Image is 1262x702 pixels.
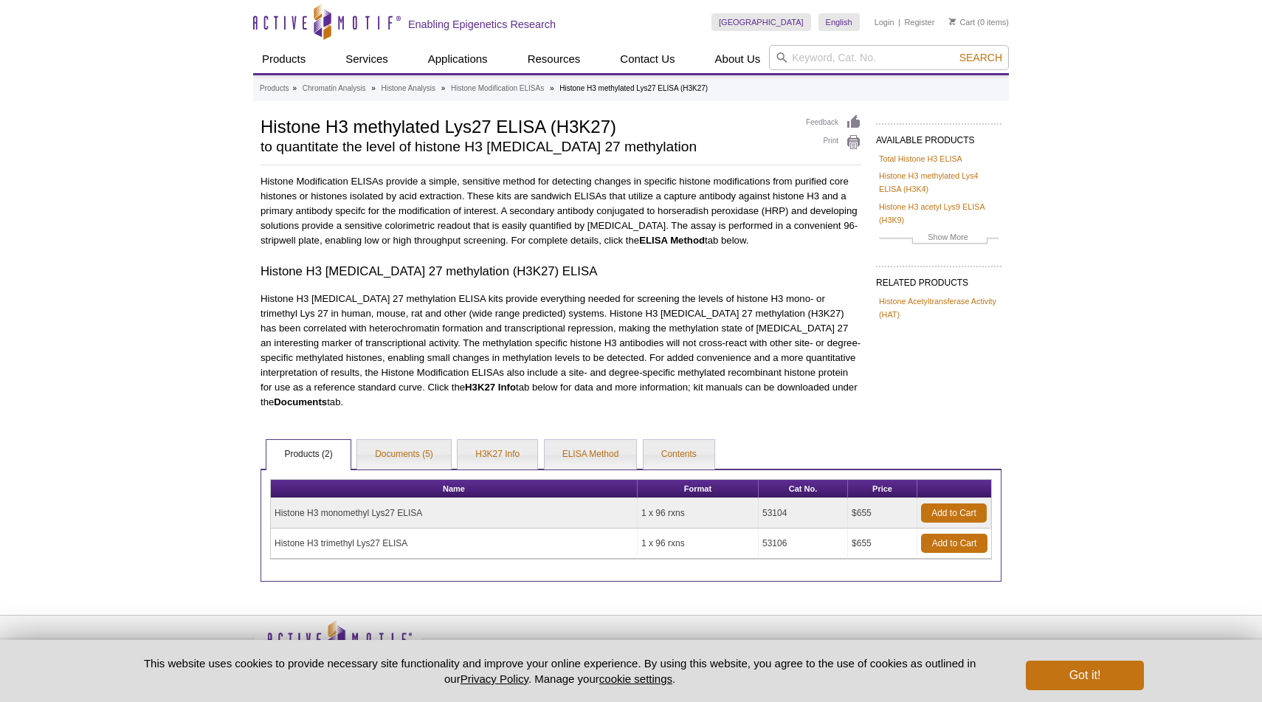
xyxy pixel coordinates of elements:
a: Privacy Policy [461,672,528,685]
strong: ELISA Method [639,235,705,246]
td: 53106 [759,529,848,559]
a: Chromatin Analysis [303,82,366,95]
a: Products (2) [266,440,350,469]
img: Your Cart [949,18,956,25]
td: 1 x 96 rxns [638,529,759,559]
a: About Us [706,45,770,73]
li: » [292,84,297,92]
td: 1 x 96 rxns [638,498,759,529]
td: $655 [848,498,917,529]
a: Show More [879,230,999,247]
h1: Histone H3 methylated Lys27 ELISA (H3K27) [261,114,791,137]
a: Total Histone H3 ELISA [879,152,962,165]
a: Services [337,45,397,73]
a: Products [260,82,289,95]
th: Price [848,480,917,498]
a: Documents (5) [357,440,451,469]
a: Add to Cart [921,503,987,523]
h2: Enabling Epigenetics Research [408,18,556,31]
td: Histone H3 monomethyl Lys27 ELISA [271,498,638,529]
strong: Documents [274,396,327,407]
h2: AVAILABLE PRODUCTS [876,123,1001,150]
a: English [818,13,860,31]
a: H3K27 Info [458,440,537,469]
a: Add to Cart [921,534,987,553]
button: Got it! [1026,661,1144,690]
td: $655 [848,529,917,559]
p: Histone H3 [MEDICAL_DATA] 27 methylation ELISA kits provide everything needed for screening the l... [261,292,861,410]
a: Contact Us [611,45,683,73]
td: 53104 [759,498,848,529]
li: » [371,84,376,92]
p: Histone Modification ELISAs provide a simple, sensitive method for detecting changes in specific ... [261,174,861,248]
button: Search [955,51,1007,64]
li: | [898,13,900,31]
a: Products [253,45,314,73]
span: Search [959,52,1002,63]
li: » [550,84,554,92]
a: Login [875,17,894,27]
a: Applications [419,45,497,73]
td: Histone H3 trimethyl Lys27 ELISA [271,529,638,559]
h3: Histone H3 [MEDICAL_DATA] 27 methylation (H3K27) ELISA [261,263,861,281]
a: Histone H3 acetyl Lys9 ELISA (H3K9) [879,200,999,227]
a: Register [904,17,934,27]
a: ELISA Method [545,440,637,469]
p: This website uses cookies to provide necessary site functionality and improve your online experie... [118,655,1001,686]
strong: H3K27 Info [465,382,516,393]
a: Contents [644,440,714,469]
a: Cart [949,17,975,27]
img: Active Motif, [253,616,423,675]
a: Histone H3 methylated Lys4 ELISA (H3K4) [879,169,999,196]
h2: to quantitate the level of histone H3 [MEDICAL_DATA] 27 methylation [261,140,791,154]
h2: RELATED PRODUCTS [876,266,1001,292]
a: Histone Analysis [382,82,435,95]
li: (0 items) [949,13,1009,31]
li: » [441,84,446,92]
button: cookie settings [599,672,672,685]
a: Feedback [806,114,861,131]
input: Keyword, Cat. No. [769,45,1009,70]
th: Cat No. [759,480,848,498]
li: Histone H3 methylated Lys27 ELISA (H3K27) [559,84,708,92]
th: Format [638,480,759,498]
a: Print [806,134,861,151]
a: Resources [519,45,590,73]
a: Histone Modification ELISAs [451,82,544,95]
a: [GEOGRAPHIC_DATA] [711,13,811,31]
th: Name [271,480,638,498]
a: Histone Acetyltransferase Activity (HAT) [879,295,999,321]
